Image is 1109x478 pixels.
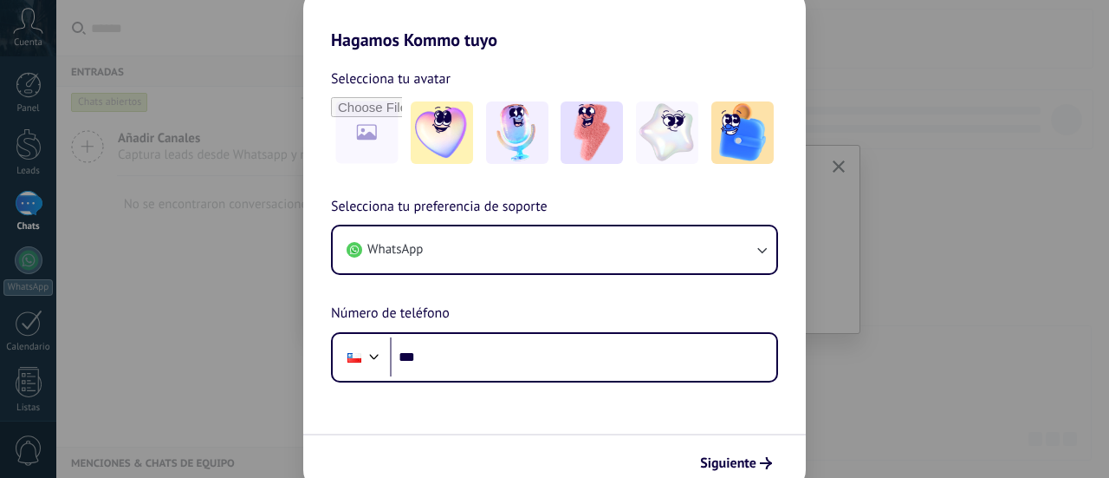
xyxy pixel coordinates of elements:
span: Selecciona tu preferencia de soporte [331,196,548,219]
div: Chile: + 56 [338,339,371,376]
img: -4.jpeg [636,101,698,164]
img: -1.jpeg [411,101,473,164]
button: Siguiente [692,449,780,478]
button: WhatsApp [333,226,776,273]
span: WhatsApp [367,241,423,259]
span: Número de teléfono [331,303,450,325]
img: -2.jpeg [486,101,548,164]
span: Selecciona tu avatar [331,68,451,90]
img: -3.jpeg [561,101,623,164]
span: Siguiente [700,457,756,469]
img: -5.jpeg [711,101,774,164]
